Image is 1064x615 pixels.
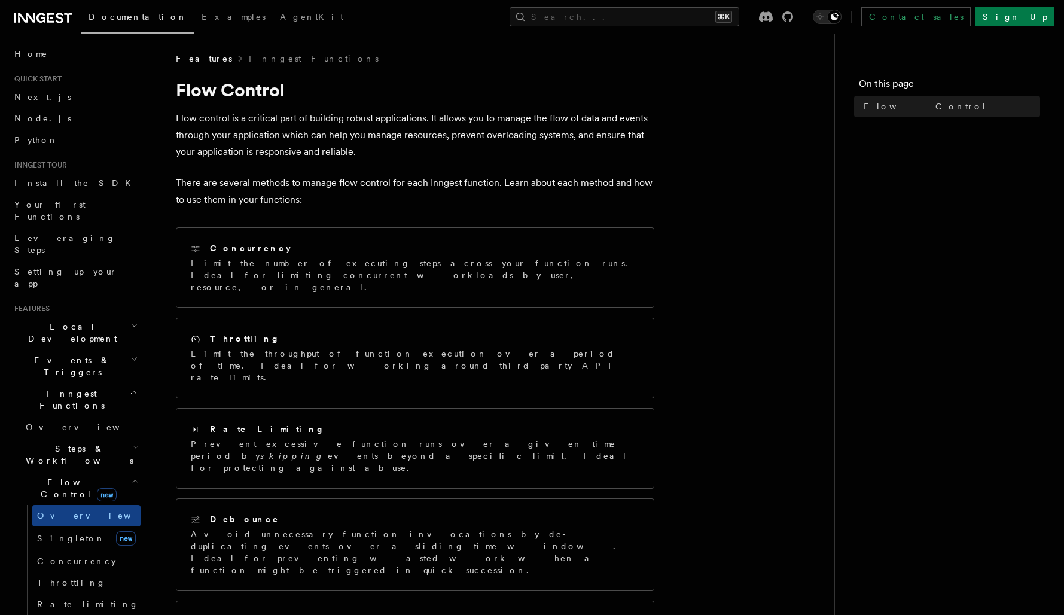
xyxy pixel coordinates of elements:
a: ThrottlingLimit the throughput of function execution over a period of time. Ideal for working aro... [176,318,654,398]
kbd: ⌘K [715,11,732,23]
a: Examples [194,4,273,32]
a: Documentation [81,4,194,34]
button: Toggle dark mode [813,10,842,24]
p: Limit the number of executing steps across your function runs. Ideal for limiting concurrent work... [191,257,639,293]
a: Sign Up [975,7,1054,26]
span: Steps & Workflows [21,443,133,467]
a: Overview [32,505,141,526]
a: Next.js [10,86,141,108]
button: Search...⌘K [510,7,739,26]
h2: Concurrency [210,242,291,254]
span: Overview [37,511,160,520]
button: Inngest Functions [10,383,141,416]
p: Limit the throughput of function execution over a period of time. Ideal for working around third-... [191,348,639,383]
a: ConcurrencyLimit the number of executing steps across your function runs. Ideal for limiting conc... [176,227,654,308]
span: AgentKit [280,12,343,22]
span: new [97,488,117,501]
h2: Debounce [210,513,279,525]
a: Overview [21,416,141,438]
a: Your first Functions [10,194,141,227]
span: Quick start [10,74,62,84]
span: Local Development [10,321,130,345]
span: Overview [26,422,149,432]
span: Flow Control [21,476,132,500]
p: Avoid unnecessary function invocations by de-duplicating events over a sliding time window. Ideal... [191,528,639,576]
a: Rate limiting [32,593,141,615]
a: Inngest Functions [249,53,379,65]
h2: Rate Limiting [210,423,325,435]
span: Your first Functions [14,200,86,221]
span: Singleton [37,534,105,543]
a: Rate LimitingPrevent excessive function runs over a given time period byskippingevents beyond a s... [176,408,654,489]
span: Home [14,48,48,60]
span: new [116,531,136,546]
span: Install the SDK [14,178,138,188]
button: Steps & Workflows [21,438,141,471]
span: Setting up your app [14,267,117,288]
button: Local Development [10,316,141,349]
a: Throttling [32,572,141,593]
span: Features [10,304,50,313]
a: Home [10,43,141,65]
span: Node.js [14,114,71,123]
span: Events & Triggers [10,354,130,378]
a: Concurrency [32,550,141,572]
h2: Throttling [210,333,280,345]
a: Leveraging Steps [10,227,141,261]
span: Throttling [37,578,106,587]
span: Leveraging Steps [14,233,115,255]
p: Prevent excessive function runs over a given time period by events beyond a specific limit. Ideal... [191,438,639,474]
span: Rate limiting [37,599,139,609]
p: Flow control is a critical part of building robust applications. It allows you to manage the flow... [176,110,654,160]
span: Inngest tour [10,160,67,170]
a: Contact sales [861,7,971,26]
span: Python [14,135,58,145]
span: Documentation [89,12,187,22]
span: Examples [202,12,266,22]
a: Python [10,129,141,151]
span: Next.js [14,92,71,102]
button: Events & Triggers [10,349,141,383]
a: Setting up your app [10,261,141,294]
a: AgentKit [273,4,350,32]
a: Node.js [10,108,141,129]
button: Flow Controlnew [21,471,141,505]
span: Features [176,53,232,65]
a: Singletonnew [32,526,141,550]
span: Concurrency [37,556,116,566]
span: Inngest Functions [10,388,129,412]
em: skipping [260,451,328,461]
a: Flow Control [859,96,1040,117]
a: Install the SDK [10,172,141,194]
a: DebounceAvoid unnecessary function invocations by de-duplicating events over a sliding time windo... [176,498,654,591]
span: Flow Control [864,101,987,112]
p: There are several methods to manage flow control for each Inngest function. Learn about each meth... [176,175,654,208]
h4: On this page [859,77,1040,96]
h1: Flow Control [176,79,654,101]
